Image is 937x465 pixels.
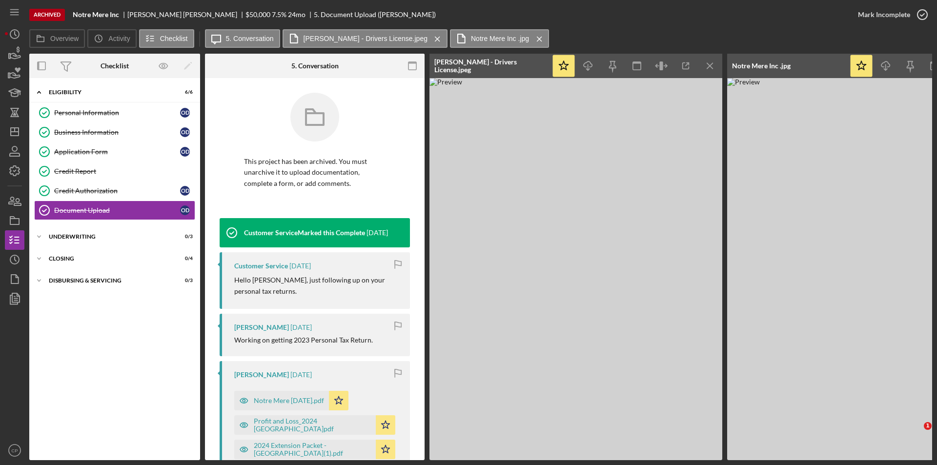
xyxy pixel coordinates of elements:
[471,35,529,42] label: Notre Mere Inc .jpg
[289,262,311,270] time: 2025-08-19 22:57
[429,78,722,460] img: Preview
[73,11,119,19] b: Notre Mere Inc
[234,336,373,344] div: Working on getting 2023 Personal Tax Return.
[234,391,348,410] button: Notre Mere [DATE].pdf
[254,397,324,404] div: Notre Mere [DATE].pdf
[180,205,190,215] div: O D
[288,11,306,19] div: 24 mo
[180,127,190,137] div: O D
[234,415,395,435] button: Profit and Loss_2024 [GEOGRAPHIC_DATA]pdf
[49,89,168,95] div: Eligibility
[367,229,388,237] time: 2025-08-29 18:58
[290,323,312,331] time: 2025-08-12 20:34
[108,35,130,42] label: Activity
[180,186,190,196] div: O D
[54,148,180,156] div: Application Form
[205,29,280,48] button: 5. Conversation
[34,103,195,122] a: Personal InformationOD
[858,5,910,24] div: Mark Incomplete
[924,422,932,430] span: 1
[226,35,274,42] label: 5. Conversation
[234,323,289,331] div: [PERSON_NAME]
[180,108,190,118] div: O D
[290,371,312,379] time: 2025-08-12 20:33
[54,167,195,175] div: Credit Report
[54,187,180,195] div: Credit Authorization
[848,5,932,24] button: Mark Incomplete
[50,35,79,42] label: Overview
[244,156,386,189] p: This project has been archived. You must unarchive it to upload documentation, complete a form, o...
[160,35,188,42] label: Checklist
[272,11,286,19] div: 7.5 %
[87,29,136,48] button: Activity
[291,62,339,70] div: 5. Conversation
[101,62,129,70] div: Checklist
[5,441,24,460] button: CP
[34,162,195,181] a: Credit Report
[34,201,195,220] a: Document UploadOD
[254,442,371,457] div: 2024 Extension Packet - [GEOGRAPHIC_DATA](1).pdf
[54,128,180,136] div: Business Information
[11,448,18,453] text: CP
[732,62,791,70] div: Notre Mere Inc .jpg
[54,206,180,214] div: Document Upload
[175,234,193,240] div: 0 / 3
[234,275,400,297] p: Hello [PERSON_NAME], just following up on your personal tax returns.
[34,181,195,201] a: Credit AuthorizationOD
[49,256,168,262] div: Closing
[234,371,289,379] div: [PERSON_NAME]
[127,11,245,19] div: [PERSON_NAME] [PERSON_NAME]
[244,229,365,237] div: Customer Service Marked this Complete
[254,417,371,433] div: Profit and Loss_2024 [GEOGRAPHIC_DATA]pdf
[245,11,270,19] div: $50,000
[450,29,549,48] button: Notre Mere Inc .jpg
[34,142,195,162] a: Application FormOD
[904,422,927,445] iframe: Intercom live chat
[54,109,180,117] div: Personal Information
[49,234,168,240] div: Underwriting
[34,122,195,142] a: Business InformationOD
[29,29,85,48] button: Overview
[49,278,168,283] div: Disbursing & Servicing
[283,29,448,48] button: [PERSON_NAME] - Drivers License.jpeg
[314,11,436,19] div: 5. Document Upload ([PERSON_NAME])
[29,9,65,21] div: Archived
[234,440,395,459] button: 2024 Extension Packet - [GEOGRAPHIC_DATA](1).pdf
[180,147,190,157] div: O D
[234,262,288,270] div: Customer Service
[175,89,193,95] div: 6 / 6
[304,35,428,42] label: [PERSON_NAME] - Drivers License.jpeg
[434,58,547,74] div: [PERSON_NAME] - Drivers License.jpeg
[175,256,193,262] div: 0 / 4
[175,278,193,283] div: 0 / 3
[139,29,194,48] button: Checklist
